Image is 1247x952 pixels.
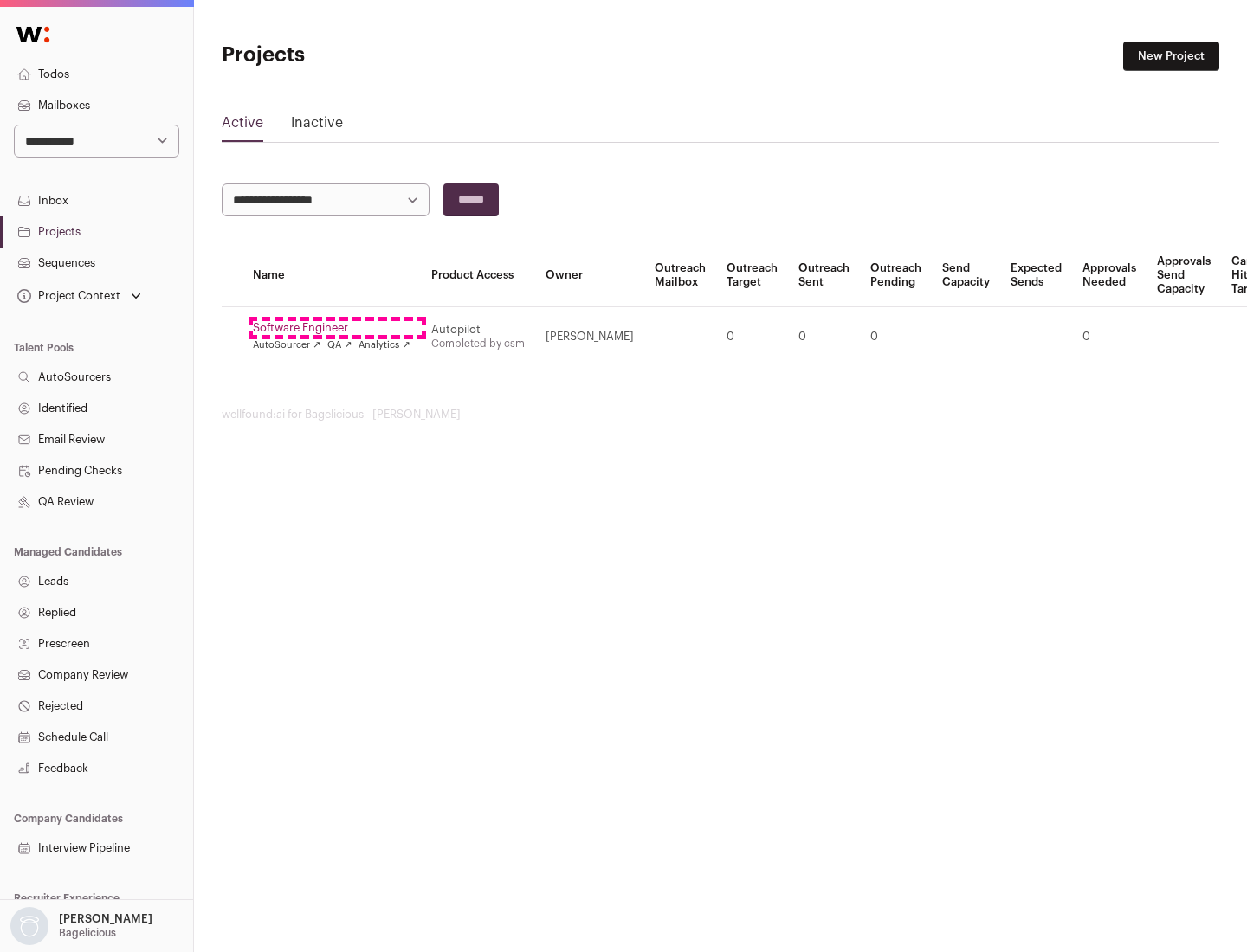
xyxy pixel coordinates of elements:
[716,307,788,367] td: 0
[1123,42,1219,71] a: New Project
[535,244,644,307] th: Owner
[14,289,120,303] div: Project Context
[716,244,788,307] th: Outreach Target
[7,17,59,52] img: Wellfound
[14,284,145,308] button: Open dropdown
[59,912,152,926] p: [PERSON_NAME]
[222,42,554,69] h1: Projects
[222,113,263,140] a: Active
[253,321,410,335] a: Software Engineer
[431,323,525,337] div: Autopilot
[1072,307,1147,367] td: 0
[10,907,48,945] img: nopic.png
[860,307,932,367] td: 0
[860,244,932,307] th: Outreach Pending
[421,244,535,307] th: Product Access
[788,244,860,307] th: Outreach Sent
[242,244,421,307] th: Name
[7,907,156,945] button: Open dropdown
[1000,244,1072,307] th: Expected Sends
[932,244,1000,307] th: Send Capacity
[291,113,343,140] a: Inactive
[327,338,352,352] a: QA ↗
[1147,244,1221,307] th: Approvals Send Capacity
[1072,244,1147,307] th: Approvals Needed
[788,307,860,367] td: 0
[431,338,525,349] a: Completed by csm
[59,926,116,940] p: Bagelicious
[222,408,1219,421] footer: wellfound:ai for Bagelicious - [PERSON_NAME]
[359,338,410,352] a: Analytics ↗
[535,307,644,367] td: [PERSON_NAME]
[644,244,716,307] th: Outreach Mailbox
[253,338,320,352] a: AutoSourcer ↗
